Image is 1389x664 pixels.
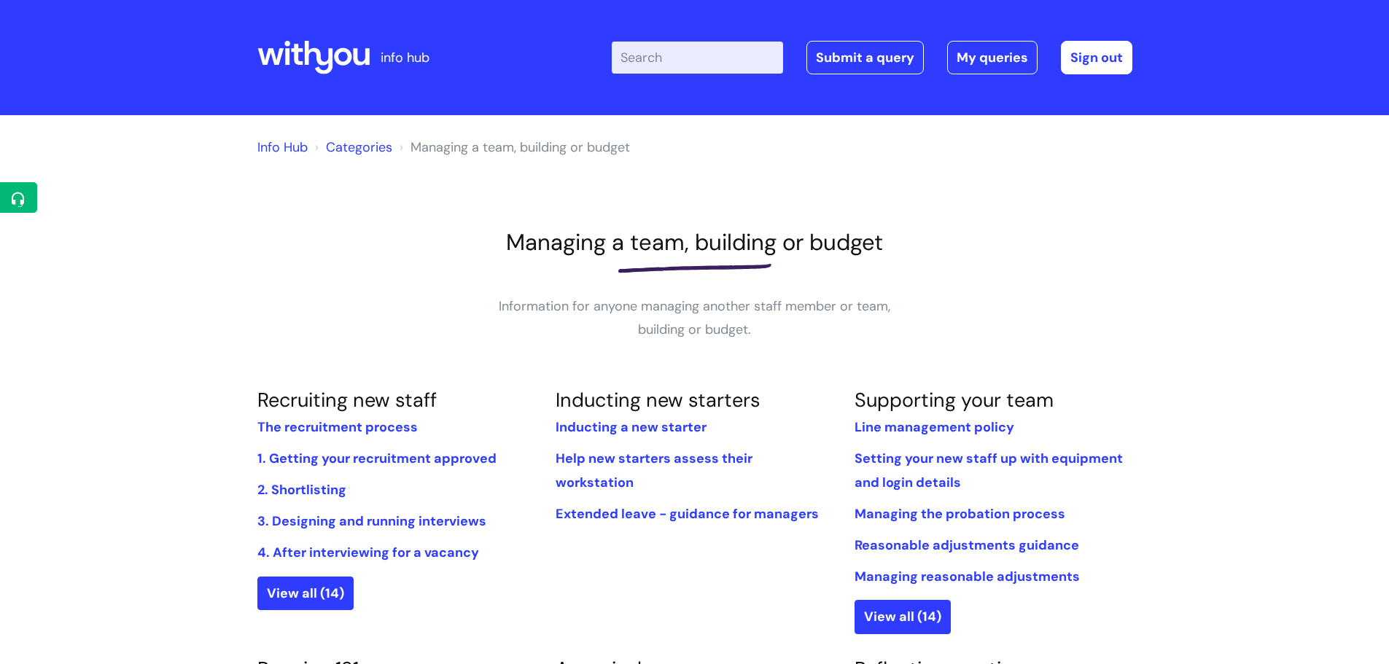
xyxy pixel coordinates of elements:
p: info hub [381,46,429,69]
p: Information for anyone managing another staff member or team, building or budget. [476,294,914,342]
a: Extended leave - guidance for managers [556,505,819,523]
a: Recruiting new staff [257,387,437,413]
h1: Managing a team, building or budget [257,229,1132,256]
a: 4. After interviewing for a vacancy [257,544,479,561]
a: Line management policy [855,418,1014,436]
a: Managing reasonable adjustments [855,568,1080,585]
a: My queries [947,41,1038,74]
a: Inducting a new starter [556,418,707,436]
div: | - [612,41,1132,74]
a: Setting your new staff up with equipment and login details [855,450,1123,491]
input: Search [612,42,783,74]
a: Managing the probation process [855,505,1065,523]
a: 1. Getting your recruitment approved [257,450,497,467]
a: Inducting new starters [556,387,760,413]
a: Reasonable adjustments guidance [855,536,1079,554]
a: Sign out [1061,41,1132,74]
a: View all (14) [257,577,354,610]
li: Solution home [311,136,392,159]
a: 2. Shortlisting [257,481,346,499]
li: Managing a team, building or budget [396,136,630,159]
a: Help new starters assess their workstation [556,450,752,491]
a: Submit a query [806,41,924,74]
a: Supporting your team [855,387,1054,413]
a: The recruitment process [257,418,418,436]
a: View all (14) [855,600,951,633]
a: 3. Designing and running interviews [257,512,486,530]
a: Info Hub [257,138,308,156]
a: Categories [326,138,392,156]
